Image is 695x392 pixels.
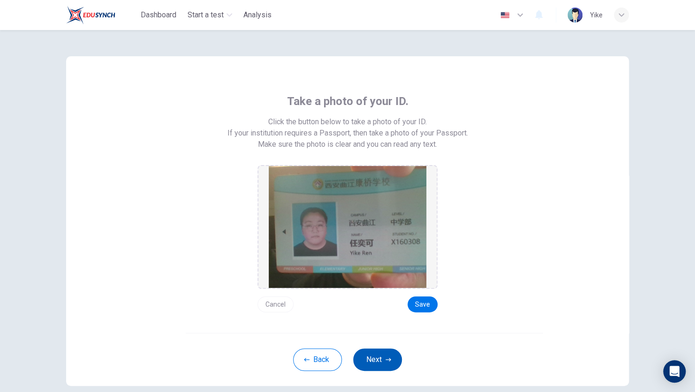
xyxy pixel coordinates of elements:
[663,360,686,383] div: Open Intercom Messenger
[243,9,272,21] span: Analysis
[408,296,438,312] button: Save
[240,7,275,23] button: Analysis
[141,9,176,21] span: Dashboard
[258,139,437,150] span: Make sure the photo is clear and you can read any text.
[257,296,294,312] button: Cancel
[188,9,224,21] span: Start a test
[269,166,426,288] img: preview screemshot
[353,348,402,371] button: Next
[287,94,408,109] span: Take a photo of your ID.
[499,12,511,19] img: en
[137,7,180,23] button: Dashboard
[567,8,582,23] img: Profile picture
[227,116,468,139] span: Click the button below to take a photo of your ID. If your institution requires a Passport, then ...
[66,6,115,24] img: Rosedale logo
[184,7,236,23] button: Start a test
[590,9,603,21] div: Yike
[66,6,137,24] a: Rosedale logo
[293,348,342,371] button: Back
